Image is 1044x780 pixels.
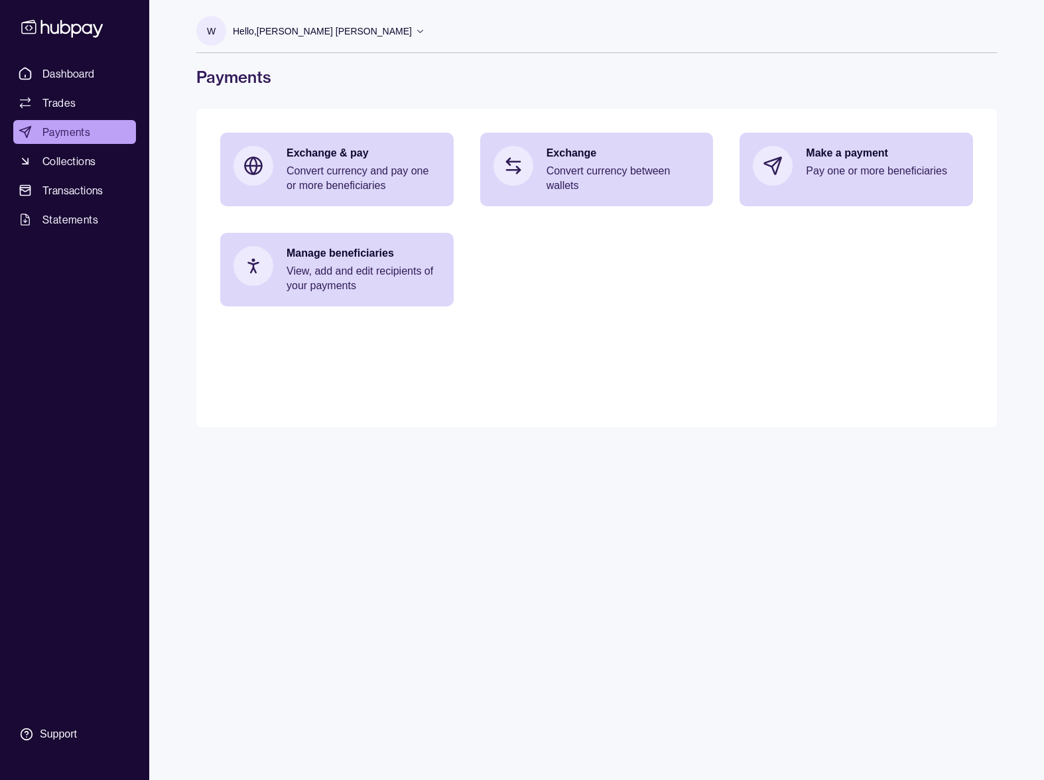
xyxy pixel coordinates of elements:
[196,66,997,88] h1: Payments
[547,164,700,193] p: Convert currency between wallets
[13,120,136,144] a: Payments
[806,146,960,161] p: Make a payment
[220,133,454,206] a: Exchange & payConvert currency and pay one or more beneficiaries
[42,182,103,198] span: Transactions
[42,124,90,140] span: Payments
[13,178,136,202] a: Transactions
[287,164,440,193] p: Convert currency and pay one or more beneficiaries
[13,149,136,173] a: Collections
[220,233,454,306] a: Manage beneficiariesView, add and edit recipients of your payments
[42,153,96,169] span: Collections
[42,66,95,82] span: Dashboard
[233,24,412,38] p: Hello, [PERSON_NAME] [PERSON_NAME]
[42,95,76,111] span: Trades
[287,264,440,293] p: View, add and edit recipients of your payments
[13,720,136,748] a: Support
[13,62,136,86] a: Dashboard
[547,146,700,161] p: Exchange
[207,24,216,38] p: W
[740,133,973,199] a: Make a paymentPay one or more beneficiaries
[287,146,440,161] p: Exchange & pay
[480,133,714,206] a: ExchangeConvert currency between wallets
[40,727,77,742] div: Support
[13,208,136,231] a: Statements
[287,246,440,261] p: Manage beneficiaries
[13,91,136,115] a: Trades
[806,164,960,178] p: Pay one or more beneficiaries
[42,212,98,227] span: Statements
